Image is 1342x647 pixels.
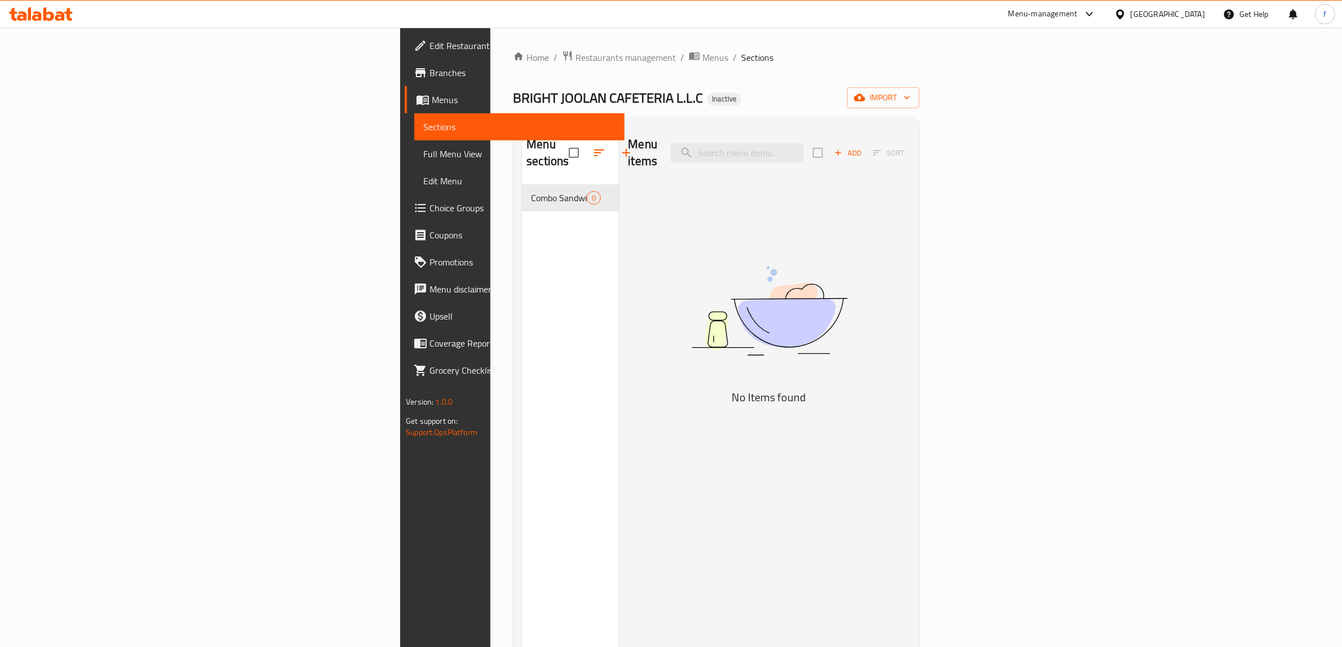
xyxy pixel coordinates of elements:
input: search [671,143,804,163]
span: Edit Restaurant [429,39,615,52]
a: Menus [405,86,625,113]
div: Menu-management [1008,7,1078,21]
a: Support.OpsPlatform [406,425,477,440]
button: Add [830,144,866,162]
a: Choice Groups [405,194,625,221]
a: Full Menu View [414,140,625,167]
a: Grocery Checklist [405,357,625,384]
li: / [680,51,684,64]
a: Coupons [405,221,625,249]
a: Edit Menu [414,167,625,194]
a: Promotions [405,249,625,276]
span: Inactive [707,94,741,104]
span: Branches [429,66,615,79]
span: Add [832,147,863,159]
button: import [847,87,919,108]
span: Menus [432,93,615,107]
span: 0 [587,193,600,203]
span: Add item [830,144,866,162]
span: Grocery Checklist [429,364,615,377]
span: Get support on: [406,414,458,428]
span: Sections [741,51,773,64]
img: dish.svg [628,236,910,385]
a: Sections [414,113,625,140]
span: Coupons [429,228,615,242]
span: Combo Sandwiches [531,191,587,205]
span: Sort sections [586,139,613,166]
span: Menus [702,51,728,64]
span: Edit Menu [423,174,615,188]
button: Add section [613,139,640,166]
div: Inactive [707,92,741,106]
nav: breadcrumb [513,50,919,65]
span: Version: [406,395,433,409]
a: Coverage Report [405,330,625,357]
a: Upsell [405,303,625,330]
div: [GEOGRAPHIC_DATA] [1131,8,1205,20]
nav: Menu sections [522,180,619,216]
span: Choice Groups [429,201,615,215]
a: Menu disclaimer [405,276,625,303]
span: Full Menu View [423,147,615,161]
span: Select section first [866,144,911,162]
a: Edit Restaurant [405,32,625,59]
span: f [1323,8,1326,20]
span: Select all sections [562,141,586,165]
span: 1.0.0 [436,395,453,409]
span: Restaurants management [575,51,676,64]
a: Branches [405,59,625,86]
span: Sections [423,120,615,134]
span: Menu disclaimer [429,282,615,296]
a: Menus [689,50,728,65]
span: Coverage Report [429,336,615,350]
li: / [733,51,737,64]
span: Upsell [429,309,615,323]
h5: No Items found [628,388,910,406]
div: items [587,191,601,205]
span: Promotions [429,255,615,269]
div: Combo Sandwiches0 [522,184,619,211]
span: import [856,91,910,105]
h2: Menu items [628,136,657,170]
